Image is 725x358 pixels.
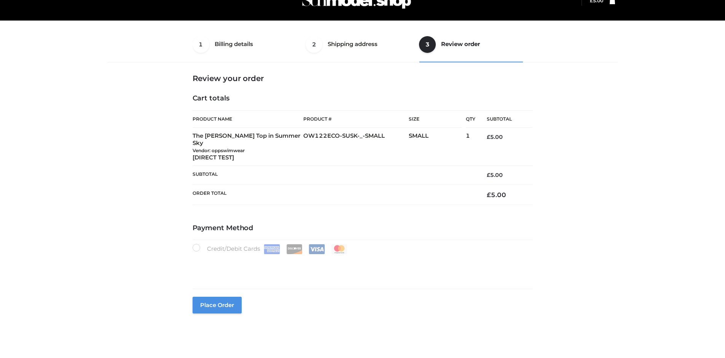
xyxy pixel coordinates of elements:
h4: Cart totals [193,94,533,103]
th: Qty [466,110,475,128]
button: Place order [193,297,242,313]
iframe: Secure payment input frame [191,253,531,280]
bdi: 5.00 [487,172,503,178]
th: Product # [303,110,409,128]
h4: Payment Method [193,224,533,232]
bdi: 5.00 [487,134,503,140]
td: The [PERSON_NAME] Top in Summer Sky [DIRECT TEST] [193,128,304,166]
span: £ [487,134,490,140]
label: Credit/Debit Cards [193,244,348,254]
th: Subtotal [193,166,476,185]
th: Subtotal [475,111,532,128]
th: Size [409,111,462,128]
td: 1 [466,128,475,166]
bdi: 5.00 [487,191,506,199]
img: Visa [309,244,325,254]
img: Discover [286,244,303,254]
img: Mastercard [331,244,347,254]
td: SMALL [409,128,466,166]
td: OW122ECO-SUSK-_-SMALL [303,128,409,166]
th: Order Total [193,185,476,205]
img: Amex [264,244,280,254]
h3: Review your order [193,74,533,83]
span: £ [487,191,491,199]
span: £ [487,172,490,178]
th: Product Name [193,110,304,128]
small: Vendor: oppswimwear [193,148,245,153]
